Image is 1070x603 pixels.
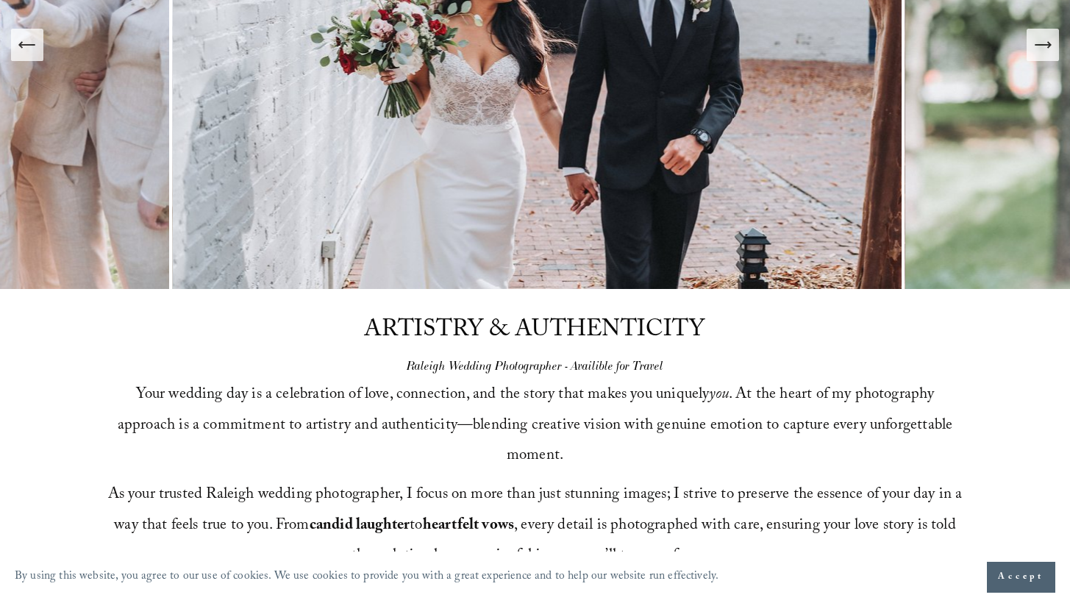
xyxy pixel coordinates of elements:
span: ARTISTRY & AUTHENTICITY [364,312,705,352]
p: By using this website, you agree to our use of cookies. We use cookies to provide you with a grea... [15,566,718,589]
button: Accept [987,562,1055,593]
em: you [709,382,729,409]
span: As your trusted Raleigh wedding photographer, I focus on more than just stunning images; I strive... [108,482,966,570]
span: Accept [998,570,1044,585]
button: Next Slide [1027,29,1059,61]
strong: heartfelt vows [423,513,514,540]
strong: candid laughter [310,513,410,540]
button: Previous Slide [11,29,43,61]
span: Your wedding day is a celebration of love, connection, and the story that makes you uniquely . At... [118,382,957,470]
em: Raleigh Wedding Photographer - Availible for Travel [407,359,663,374]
